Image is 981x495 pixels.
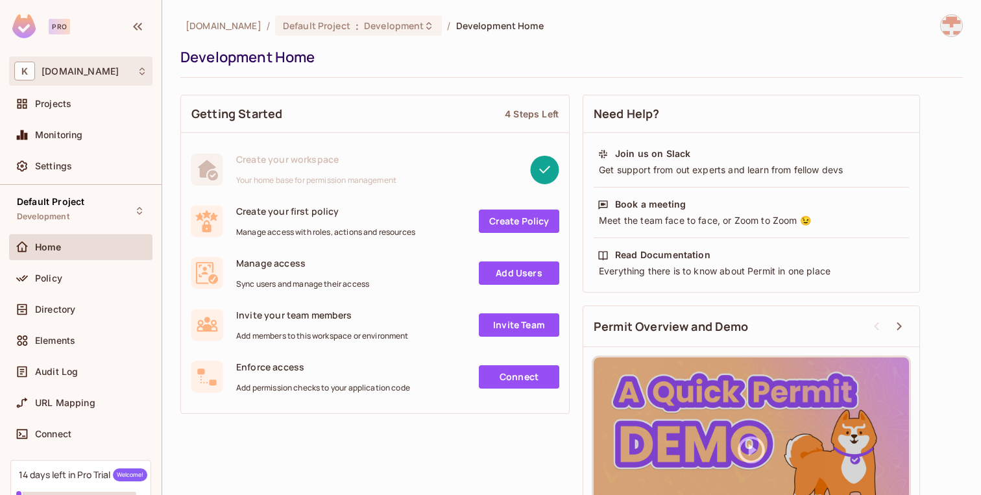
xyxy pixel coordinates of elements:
[456,19,544,32] span: Development Home
[364,19,424,32] span: Development
[236,257,369,269] span: Manage access
[14,62,35,80] span: K
[236,205,415,217] span: Create your first policy
[17,211,69,222] span: Development
[236,331,409,341] span: Add members to this workspace or environment
[615,198,686,211] div: Book a meeting
[113,468,147,481] span: Welcome!
[479,261,559,285] a: Add Users
[505,108,559,120] div: 4 Steps Left
[447,19,450,32] li: /
[615,147,690,160] div: Join us on Slack
[598,214,905,227] div: Meet the team face to face, or Zoom to Zoom 😉
[35,273,62,284] span: Policy
[594,106,660,122] span: Need Help?
[479,365,559,389] a: Connect
[236,309,409,321] span: Invite your team members
[12,14,36,38] img: SReyMgAAAABJRU5ErkJggg==
[615,248,710,261] div: Read Documentation
[35,304,75,315] span: Directory
[236,383,410,393] span: Add permission checks to your application code
[594,319,749,335] span: Permit Overview and Demo
[35,130,83,140] span: Monitoring
[17,197,84,207] span: Default Project
[236,279,369,289] span: Sync users and manage their access
[267,19,270,32] li: /
[283,19,350,32] span: Default Project
[479,313,559,337] a: Invite Team
[19,468,147,481] div: 14 days left in Pro Trial
[35,429,71,439] span: Connect
[236,153,396,165] span: Create your workspace
[186,19,261,32] span: the active workspace
[236,227,415,237] span: Manage access with roles, actions and resources
[42,66,119,77] span: Workspace: kantar2.com
[191,106,282,122] span: Getting Started
[49,19,70,34] div: Pro
[941,15,962,36] img: jeswin.pius@kantar.com
[479,210,559,233] a: Create Policy
[35,99,71,109] span: Projects
[35,335,75,346] span: Elements
[236,361,410,373] span: Enforce access
[35,367,78,377] span: Audit Log
[35,242,62,252] span: Home
[598,265,905,278] div: Everything there is to know about Permit in one place
[355,21,359,31] span: :
[180,47,956,67] div: Development Home
[236,175,396,186] span: Your home base for permission management
[598,163,905,176] div: Get support from out experts and learn from fellow devs
[35,398,95,408] span: URL Mapping
[35,161,72,171] span: Settings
